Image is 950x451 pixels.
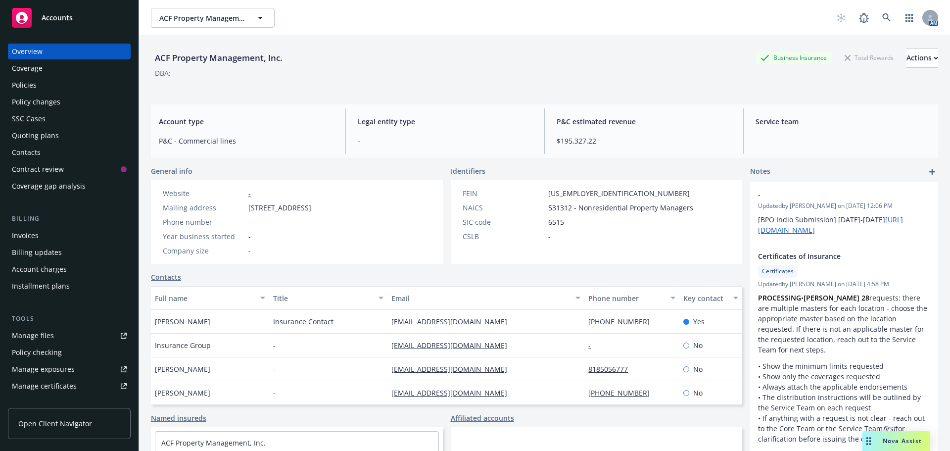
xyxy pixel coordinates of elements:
[8,314,131,324] div: Tools
[926,166,938,178] a: add
[12,328,54,344] div: Manage files
[693,364,703,374] span: No
[548,188,690,199] span: [US_EMPLOYER_IDENTIFICATION_NUMBER]
[248,202,311,213] span: [STREET_ADDRESS]
[758,190,904,200] span: -
[12,345,62,360] div: Policy checking
[679,286,742,310] button: Key contact
[758,251,904,261] span: Certificates of Insurance
[391,388,515,398] a: [EMAIL_ADDRESS][DOMAIN_NAME]
[758,293,801,302] strong: PROCESSING
[883,437,922,445] span: Nova Assist
[12,378,77,394] div: Manage certificates
[906,49,938,67] div: Actions
[12,261,67,277] div: Account charges
[758,201,930,210] span: Updated by [PERSON_NAME] on [DATE] 12:06 PM
[151,413,206,423] a: Named insureds
[8,361,131,377] a: Manage exposures
[8,4,131,32] a: Accounts
[12,395,62,411] div: Manage claims
[8,178,131,194] a: Coverage gap analysis
[750,166,770,178] span: Notes
[12,228,39,244] div: Invoices
[758,293,930,355] p: • requests: there are multiple masters for each location - choose the appropriate master based on...
[163,231,244,242] div: Year business started
[248,217,251,227] span: -
[693,340,703,351] span: No
[804,293,869,302] strong: [PERSON_NAME] 28
[155,340,211,351] span: Insurance Group
[8,60,131,76] a: Coverage
[248,189,251,198] a: -
[588,388,658,398] a: [PHONE_NUMBER]
[159,136,333,146] span: P&C - Commercial lines
[248,231,251,242] span: -
[8,278,131,294] a: Installment plans
[12,60,43,76] div: Coverage
[12,111,46,127] div: SSC Cases
[8,395,131,411] a: Manage claims
[877,8,897,28] a: Search
[151,8,275,28] button: ACF Property Management, Inc.
[557,116,731,127] span: P&C estimated revenue
[831,8,851,28] a: Start snowing
[900,8,919,28] a: Switch app
[8,145,131,160] a: Contacts
[8,328,131,344] a: Manage files
[693,316,705,327] span: Yes
[155,293,254,303] div: Full name
[750,182,938,243] div: -Updatedby [PERSON_NAME] on [DATE] 12:06 PM[BPO Indio Submission] [DATE]-[DATE][URL][DOMAIN_NAME]
[12,44,43,59] div: Overview
[12,245,62,260] div: Billing updates
[248,246,251,256] span: -
[463,217,544,227] div: SIC code
[548,202,693,213] span: 531312 - Nonresidential Property Managers
[862,431,875,451] div: Drag to move
[12,278,70,294] div: Installment plans
[862,431,930,451] button: Nova Assist
[463,188,544,199] div: FEIN
[8,345,131,360] a: Policy checking
[8,214,131,224] div: Billing
[762,267,794,276] span: Certificates
[756,51,832,64] div: Business Insurance
[8,228,131,244] a: Invoices
[588,364,636,374] a: 8185056777
[159,13,245,23] span: ACF Property Management, Inc.
[12,161,64,177] div: Contract review
[163,246,244,256] div: Company size
[758,280,930,289] span: Updated by [PERSON_NAME] on [DATE] 4:58 PM
[463,202,544,213] div: NAICS
[12,145,41,160] div: Contacts
[358,116,532,127] span: Legal entity type
[155,68,173,78] div: DBA: -
[8,161,131,177] a: Contract review
[151,166,192,176] span: General info
[151,51,286,64] div: ACF Property Management, Inc.
[391,341,515,350] a: [EMAIL_ADDRESS][DOMAIN_NAME]
[588,317,658,326] a: [PHONE_NUMBER]
[758,361,930,444] p: • Show the minimum limits requested • Show only the coverages requested • Always attach the appli...
[159,116,333,127] span: Account type
[151,272,181,282] a: Contacts
[8,94,131,110] a: Policy changes
[451,413,514,423] a: Affiliated accounts
[273,293,373,303] div: Title
[12,361,75,377] div: Manage exposures
[8,261,131,277] a: Account charges
[756,116,930,127] span: Service team
[8,111,131,127] a: SSC Cases
[163,217,244,227] div: Phone number
[151,286,269,310] button: Full name
[155,388,210,398] span: [PERSON_NAME]
[155,316,210,327] span: [PERSON_NAME]
[8,378,131,394] a: Manage certificates
[548,217,564,227] span: 6515
[758,214,930,235] p: [BPO Indio Submission] [DATE]-[DATE]
[387,286,584,310] button: Email
[273,364,276,374] span: -
[163,202,244,213] div: Mailing address
[12,94,60,110] div: Policy changes
[883,424,896,433] em: first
